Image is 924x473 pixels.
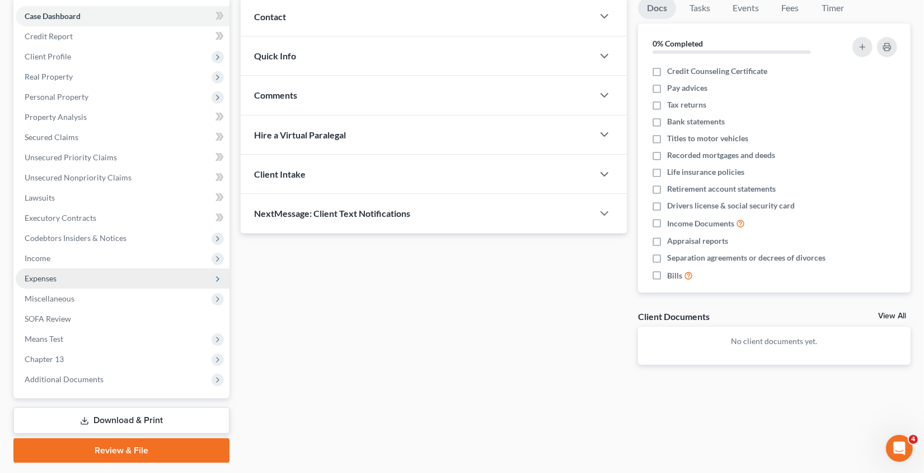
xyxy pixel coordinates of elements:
span: Real Property [25,72,73,81]
span: Client Profile [25,52,71,61]
span: Miscellaneous [25,294,74,303]
span: Additional Documents [25,374,104,384]
span: Executory Contracts [25,213,96,222]
a: Unsecured Priority Claims [16,147,229,168]
span: Unsecured Nonpriority Claims [25,173,132,182]
span: Hire a Virtual Paralegal [254,129,346,140]
span: 4 [909,435,918,444]
span: Contact [254,11,286,22]
span: Quick Info [254,50,296,61]
span: Expenses [25,273,57,283]
a: Unsecured Nonpriority Claims [16,168,229,188]
span: Means Test [25,334,63,344]
a: Case Dashboard [16,6,229,26]
span: Drivers license & social security card [667,200,795,211]
a: Download & Print [13,407,229,434]
span: SOFA Review [25,314,71,323]
span: Personal Property [25,92,88,101]
span: Life insurance policies [667,166,744,178]
a: Secured Claims [16,127,229,147]
a: SOFA Review [16,309,229,329]
a: Lawsuits [16,188,229,208]
span: Pay advices [667,82,707,94]
span: Codebtors Insiders & Notices [25,233,126,243]
a: Property Analysis [16,107,229,127]
span: Comments [254,90,297,100]
span: Secured Claims [25,132,78,142]
span: Client Intake [254,169,306,179]
div: Client Documents [638,310,710,322]
span: Lawsuits [25,193,55,202]
strong: 0% Completed [653,39,703,48]
a: Review & File [13,438,229,463]
span: Tax returns [667,99,706,110]
span: Property Analysis [25,112,87,122]
span: Appraisal reports [667,235,728,247]
span: Chapter 13 [25,354,64,364]
a: View All [878,312,906,320]
span: Titles to motor vehicles [667,133,748,144]
iframe: Intercom live chat [886,435,913,462]
span: Income Documents [667,218,734,229]
span: Separation agreements or decrees of divorces [667,252,825,263]
span: Income [25,253,50,263]
span: Unsecured Priority Claims [25,152,117,162]
span: Recorded mortgages and deeds [667,150,775,161]
p: No client documents yet. [647,336,902,347]
a: Credit Report [16,26,229,47]
span: NextMessage: Client Text Notifications [254,208,410,219]
span: Credit Report [25,31,73,41]
span: Retirement account statements [667,183,776,194]
span: Case Dashboard [25,11,81,21]
a: Executory Contracts [16,208,229,228]
span: Bank statements [667,116,725,127]
span: Credit Counseling Certificate [667,66,767,77]
span: Bills [667,270,682,281]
